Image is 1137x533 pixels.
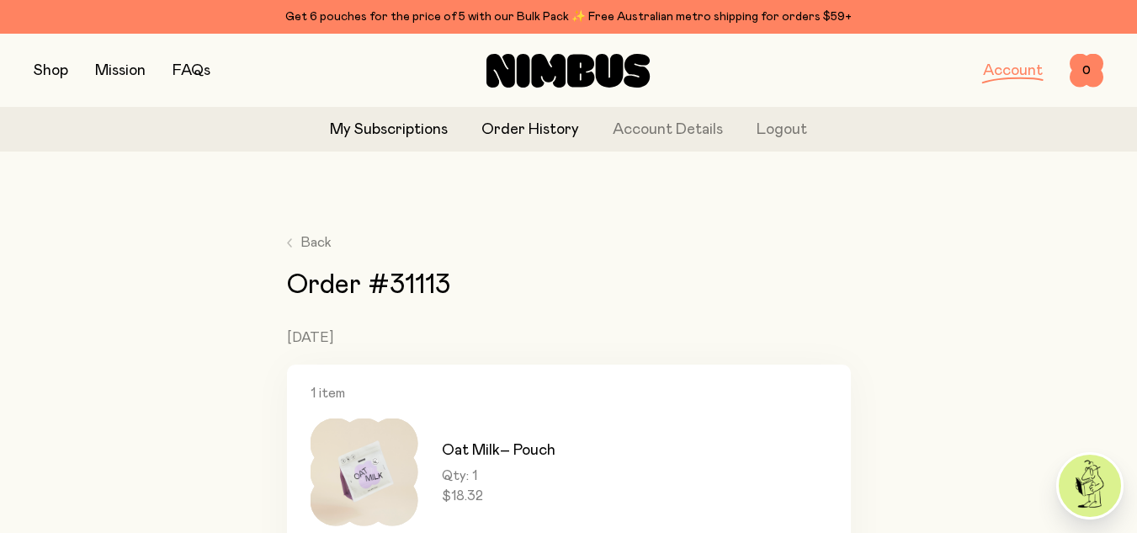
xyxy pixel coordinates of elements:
[311,385,827,402] h2: 1 item
[95,63,146,78] a: Mission
[287,232,332,253] a: Back
[613,119,723,141] a: Account Details
[442,440,555,461] h3: Oat Milk
[481,119,579,141] a: Order History
[442,467,555,484] span: Qty: 1
[442,488,555,504] span: $18.32
[287,331,333,344] span: [DATE]
[173,63,210,78] a: FAQs
[300,232,332,253] span: Back
[1070,54,1103,88] button: 0
[500,443,555,458] span: – Pouch
[34,7,1103,27] div: Get 6 pouches for the price of 5 with our Bulk Pack ✨ Free Australian metro shipping for orders $59+
[1059,455,1121,517] img: agent
[757,119,807,141] button: Logout
[330,119,448,141] a: My Subscriptions
[983,63,1043,78] a: Account
[287,270,851,301] h1: Order #31113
